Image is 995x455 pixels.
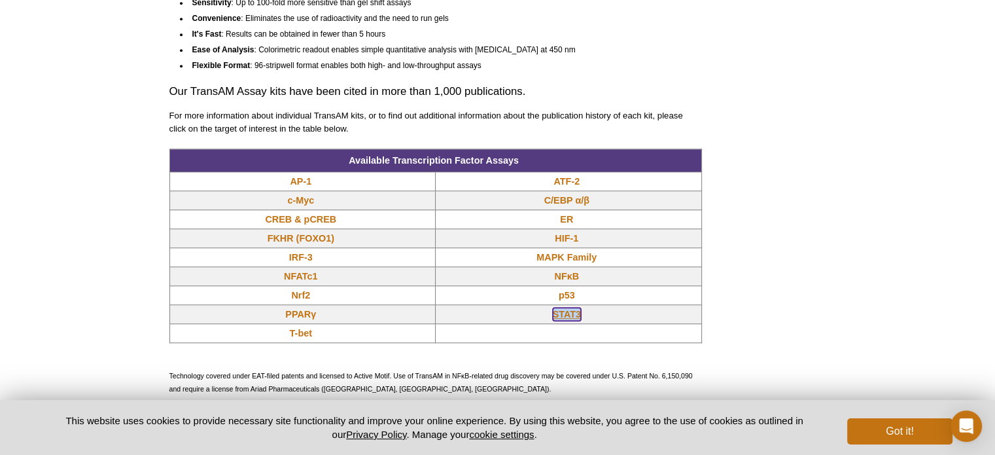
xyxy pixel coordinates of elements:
p: This website uses cookies to provide necessary site functionality and improve your online experie... [43,414,826,441]
a: p53 [559,289,575,302]
a: T-bet [290,327,312,340]
span: Available Transcription Factor Assays [349,155,519,166]
li: : Results can be obtained in fewer than 5 hours [189,25,690,41]
a: NFκB [554,270,579,283]
strong: Ease of Analysis [192,45,254,54]
li: : Colorimetric readout enables simple quantitative analysis with [MEDICAL_DATA] at 450 nm [189,41,690,56]
button: Got it! [847,418,952,445]
a: ER [560,213,573,226]
a: AP-1 [290,175,311,188]
h3: Our TransAM Assay kits have been cited in more than 1,000 publications. [169,84,702,100]
strong: It's Fast [192,29,222,39]
strong: Flexible Format [192,61,251,70]
strong: Convenience [192,14,241,23]
a: ATF-2 [553,175,580,188]
a: MAPK Family [536,251,597,264]
a: IRF-3 [289,251,313,264]
p: For more information about individual TransAM kits, or to find out additional information about t... [169,109,702,136]
div: Open Intercom Messenger [951,410,982,442]
a: C/EBP α/β [544,194,589,207]
a: PPARγ [285,308,316,321]
a: STAT3 [553,308,581,321]
li: : Eliminates the use of radioactivity and the need to run gels [189,9,690,25]
a: FKHR (FOXO1) [268,232,334,245]
a: Privacy Policy [346,429,406,440]
a: Nrf2 [291,289,310,302]
a: c-Myc [287,194,314,207]
li: : 96-stripwell format enables both high- and low-throughput assays [189,56,690,72]
button: cookie settings [469,429,534,440]
a: NFATc1 [284,270,317,283]
span: Technology covered under EAT-filed patents and licensed to Active Motif. Use of TransAM in NFκB-r... [169,372,693,393]
a: CREB & pCREB [265,213,336,226]
a: HIF-1 [555,232,578,245]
